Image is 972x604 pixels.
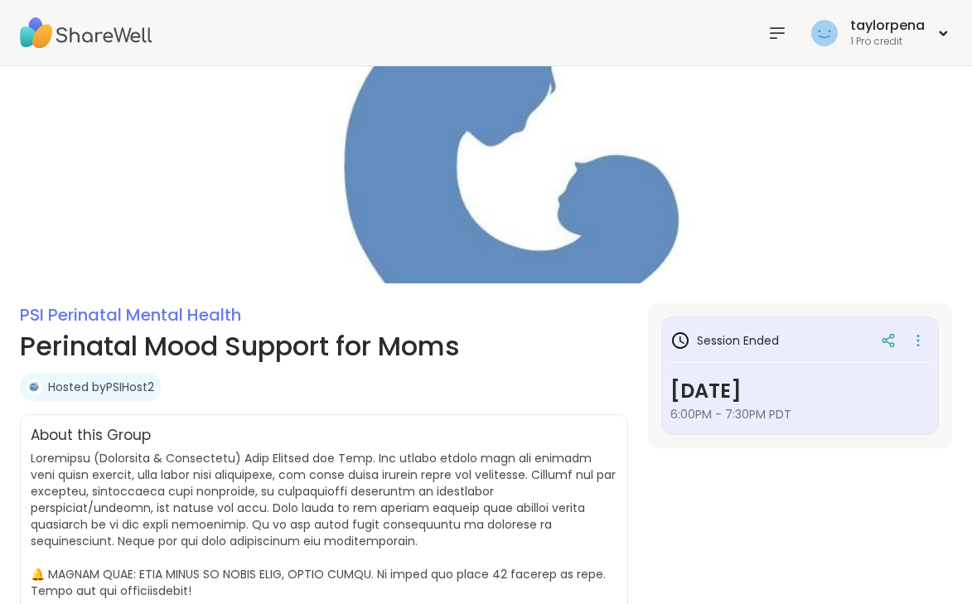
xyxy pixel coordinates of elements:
[850,35,925,49] div: 1 Pro credit
[670,331,779,350] h3: Session Ended
[20,4,152,62] img: ShareWell Nav Logo
[20,326,628,366] h1: Perinatal Mood Support for Moms
[20,303,241,326] a: PSI Perinatal Mental Health
[670,406,930,423] span: 6:00PM - 7:30PM PDT
[811,20,838,46] img: taylorpena
[670,376,930,406] h3: [DATE]
[48,379,154,395] a: Hosted byPSIHost2
[26,379,42,395] img: PSIHost2
[850,17,925,35] div: taylorpena
[31,425,151,447] h2: About this Group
